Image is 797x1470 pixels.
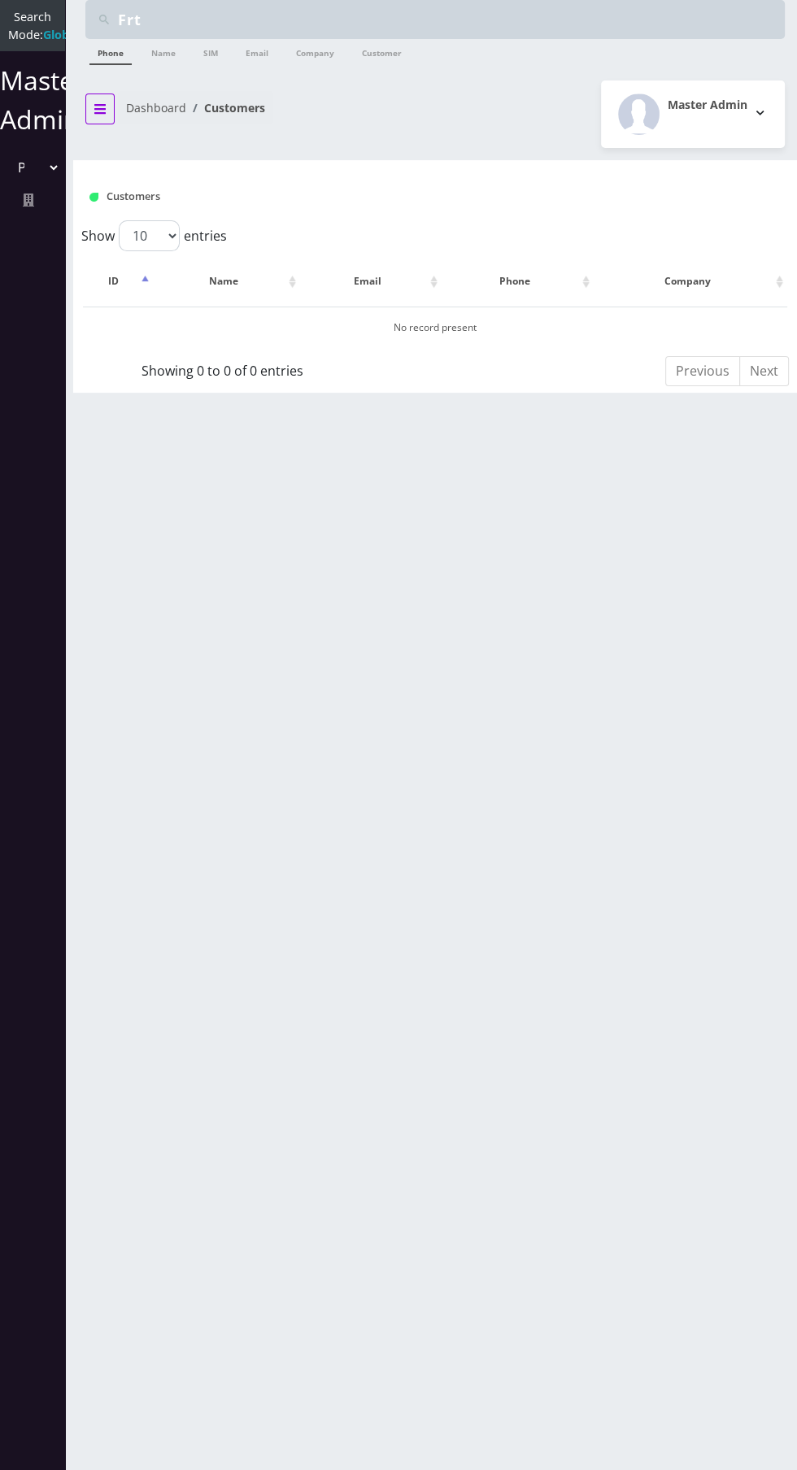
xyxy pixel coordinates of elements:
[8,9,80,42] span: Search Mode:
[739,356,789,386] a: Next
[83,307,787,348] td: No record present
[89,39,132,65] a: Phone
[288,39,342,63] a: Company
[119,220,180,251] select: Showentries
[126,100,186,115] a: Dashboard
[85,91,423,137] nav: breadcrumb
[595,258,787,305] th: Company: activate to sort column ascending
[118,4,781,35] input: Search Teltik
[668,98,747,112] h2: Master Admin
[43,27,80,42] strong: Global
[81,220,227,251] label: Show entries
[237,39,277,63] a: Email
[143,39,184,63] a: Name
[89,190,661,202] h1: Customers
[665,356,740,386] a: Previous
[81,354,364,381] div: Showing 0 to 0 of 0 entries
[443,258,594,305] th: Phone: activate to sort column ascending
[83,258,153,305] th: ID: activate to sort column descending
[155,258,301,305] th: Name: activate to sort column ascending
[195,39,226,63] a: SIM
[302,258,442,305] th: Email: activate to sort column ascending
[354,39,410,63] a: Customer
[601,80,785,148] button: Master Admin
[186,99,265,116] li: Customers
